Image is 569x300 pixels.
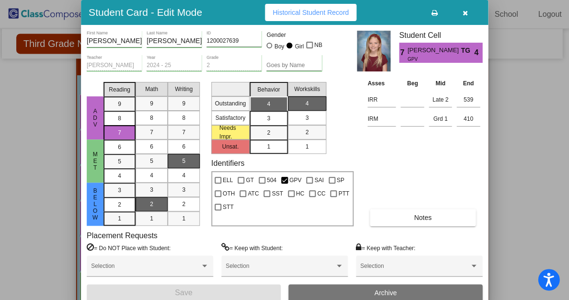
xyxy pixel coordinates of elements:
span: Math [145,85,158,93]
span: 1 [150,214,153,223]
span: HC [296,188,304,199]
span: 1 [305,142,308,151]
span: 5 [182,157,185,165]
span: SP [337,174,344,186]
span: ATC [248,188,259,199]
span: 1 [118,214,121,223]
span: GT [246,174,254,186]
span: 2 [267,128,270,137]
input: teacher [87,62,142,69]
span: 9 [182,99,185,108]
span: [PERSON_NAME] [407,46,460,56]
span: 7 [118,128,121,137]
span: 2 [150,200,153,208]
span: 6 [150,142,153,151]
label: = Keep with Teacher: [356,243,415,253]
span: SAI [314,174,323,186]
span: GPV [407,56,454,63]
label: = Do NOT Place with Student: [87,243,171,253]
input: goes by name [266,62,321,69]
button: Historical Student Record [265,4,356,21]
span: 4 [305,99,308,108]
span: Save [175,288,192,297]
span: 1 [182,214,185,223]
span: Met [91,151,100,171]
span: CC [317,188,325,199]
th: Mid [426,78,454,89]
span: GPV [289,174,301,186]
div: Girl [294,42,304,51]
span: OTH [223,188,235,199]
span: 4 [474,47,482,58]
th: End [454,78,482,89]
span: 7 [150,128,153,137]
span: 7 [182,128,185,137]
span: SST [272,188,283,199]
span: 9 [118,100,121,108]
span: 3 [118,186,121,195]
h3: Student Cell [399,31,482,40]
input: assessment [367,92,396,107]
div: Boy [274,42,284,51]
span: 504 [267,174,276,186]
span: PTT [338,188,349,199]
span: beLow [91,187,100,221]
span: 9 [150,99,153,108]
span: 2 [118,200,121,209]
span: 3 [305,114,308,122]
span: 6 [118,143,121,151]
span: Behavior [257,85,280,94]
th: Asses [365,78,398,89]
span: 8 [118,114,121,123]
mat-label: Gender [266,31,321,39]
span: Historical Student Record [273,9,349,16]
span: 3 [267,114,270,123]
span: 3 [182,185,185,194]
span: 1 [267,142,270,151]
span: 5 [150,157,153,165]
span: 4 [267,100,270,108]
span: 5 [118,157,121,166]
span: 4 [150,171,153,180]
span: Reading [109,85,130,94]
span: Archive [374,289,397,297]
th: Beg [398,78,426,89]
input: assessment [367,112,396,126]
span: Writing [175,85,193,93]
span: TG [461,46,474,56]
span: Workskills [294,85,320,93]
span: 6 [182,142,185,151]
label: Placement Requests [87,231,158,240]
span: 4 [118,172,121,180]
span: 8 [182,114,185,122]
span: 8 [150,114,153,122]
button: Notes [370,209,475,226]
span: ADV [91,108,100,128]
span: 4 [182,171,185,180]
span: STT [223,201,234,213]
span: 2 [182,200,185,208]
input: grade [206,62,262,69]
h3: Student Card - Edit Mode [89,6,202,18]
span: 3 [150,185,153,194]
span: ELL [223,174,233,186]
span: Notes [414,214,432,221]
span: 2 [305,128,308,137]
label: = Keep with Student: [221,243,283,253]
input: year [147,62,202,69]
label: Identifiers [211,159,244,168]
span: NB [314,39,322,51]
span: 7 [399,47,407,58]
input: Enter ID [206,38,262,45]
